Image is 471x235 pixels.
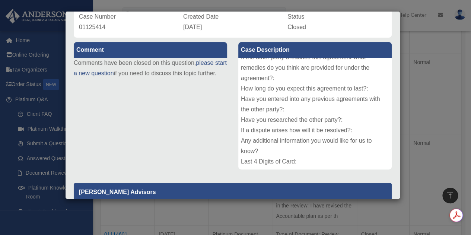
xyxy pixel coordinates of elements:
label: Case Description [238,42,392,58]
p: [PERSON_NAME] Advisors [74,183,392,201]
span: [DATE] [183,24,202,30]
a: please start a new question [74,60,227,76]
span: 01125414 [79,24,105,30]
span: Status [287,13,304,20]
span: Closed [287,24,306,30]
div: Type of Document: Accountable plan review Document Title: Accountable plan Document Title: Accoun... [238,58,392,169]
span: Case Number [79,13,116,20]
p: Comments have been closed on this question, if you need to discuss this topic further. [74,58,227,79]
label: Comment [74,42,227,58]
span: Created Date [183,13,219,20]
